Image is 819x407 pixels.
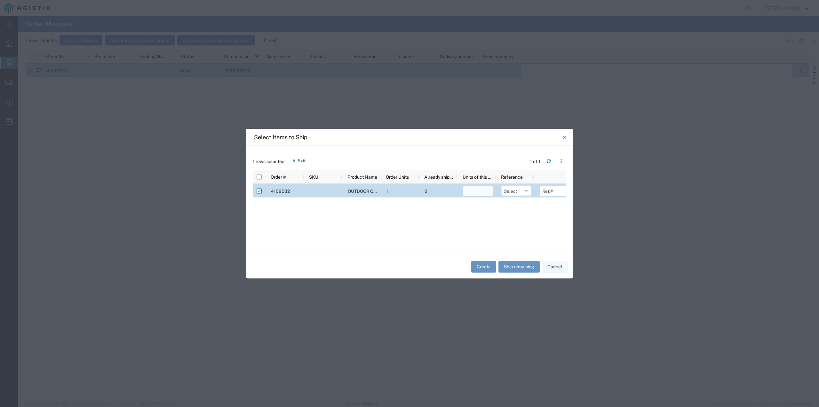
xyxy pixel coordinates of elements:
[253,158,284,165] span: 1 rows selected
[271,188,290,193] span: 4109532
[424,174,455,179] span: Already shipped
[425,188,427,193] span: 0
[309,174,318,179] span: SKU
[386,174,409,179] span: Order Units
[463,174,493,179] span: Units of this shipment
[348,188,454,193] span: OUTDOOR CABLE TRENCH, PRECAST HIGH DENSI
[530,158,541,165] div: 1 of 1
[271,174,286,179] span: Order #
[471,261,496,273] button: Create
[386,188,388,193] span: 1
[542,261,568,273] button: Cancel
[254,133,307,142] h4: Select Items to Ship
[544,156,554,167] button: Refresh table
[540,186,570,196] input: Ref.#
[347,174,377,179] span: Product Name
[501,174,523,179] span: Reference
[287,155,311,166] button: Exit
[498,261,540,273] button: Ship remaining
[558,131,571,143] button: Close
